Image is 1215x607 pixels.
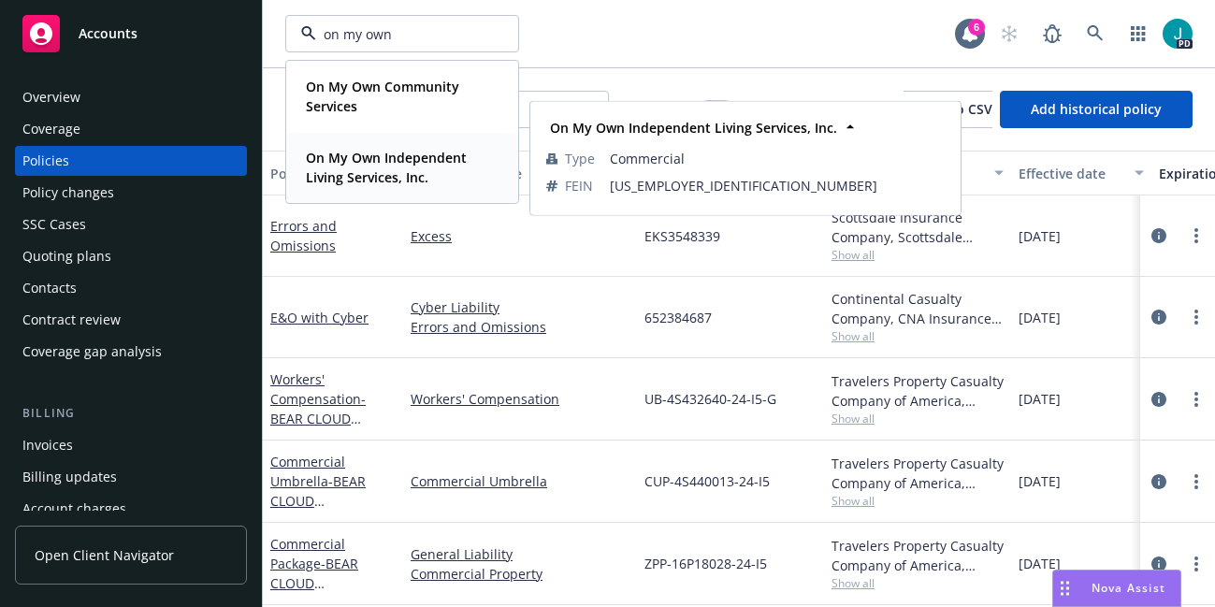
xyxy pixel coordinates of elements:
strong: On My Own Community Services [306,78,459,115]
a: circleInformation [1148,470,1170,493]
button: Nova Assist [1052,570,1181,607]
div: Travelers Property Casualty Company of America, Travelers Insurance [832,371,1004,411]
a: circleInformation [1148,306,1170,328]
div: Overview [22,82,80,112]
span: Show all [832,328,1004,344]
a: Commercial Umbrella [411,471,629,491]
a: Billing updates [15,462,247,492]
a: Workers' Compensation [411,389,629,409]
a: Workers' Compensation [270,370,372,467]
a: Accounts [15,7,247,60]
a: Errors and Omissions [270,217,337,254]
input: Filter by keyword [316,24,481,44]
span: [DATE] [1019,226,1061,246]
span: Open Client Navigator [35,545,174,565]
span: EKS3548339 [644,226,720,246]
span: [DATE] [1019,554,1061,573]
div: Billing [15,404,247,423]
div: SSC Cases [22,210,86,239]
a: circleInformation [1148,553,1170,575]
button: Effective date [1011,151,1151,195]
span: CUP-4S440013-24-I5 [644,471,770,491]
div: Effective date [1019,164,1123,183]
span: [DATE] [1019,308,1061,327]
span: Show all [832,493,1004,509]
a: more [1185,470,1208,493]
span: FEIN [565,176,593,195]
span: UB-4S432640-24-I5-G [644,389,776,409]
a: circleInformation [1148,224,1170,247]
a: Account charges [15,494,247,524]
a: Start snowing [991,15,1028,52]
div: Continental Casualty Company, CNA Insurance, Amwins [832,289,1004,328]
div: 6 [968,19,985,36]
div: Coverage [22,114,80,144]
a: Report a Bug [1034,15,1071,52]
span: 652384687 [644,308,712,327]
span: [DATE] [1019,471,1061,491]
div: Policy details [270,164,375,183]
a: Contract review [15,305,247,335]
span: Show all [832,411,1004,426]
div: Account charges [22,494,126,524]
button: Lines of coverage [403,151,637,195]
a: Overview [15,82,247,112]
a: Commercial Property [411,564,629,584]
div: Contract review [22,305,121,335]
a: General Liability [411,544,629,564]
a: Excess [411,226,629,246]
span: Nova Assist [1092,580,1165,596]
div: Travelers Property Casualty Company of America, Travelers Insurance [832,536,1004,575]
span: [DATE] [1019,389,1061,409]
div: Quoting plans [22,241,111,271]
span: Commercial [610,149,945,168]
strong: On My Own Independent Living Services, Inc. [306,149,467,186]
div: Contacts [22,273,77,303]
div: Policy changes [22,178,114,208]
a: more [1185,553,1208,575]
a: Commercial Umbrella [270,453,372,549]
img: photo [1163,19,1193,49]
button: Add historical policy [1000,91,1193,128]
div: Invoices [22,430,73,460]
a: Policy changes [15,178,247,208]
span: [US_EMPLOYER_IDENTIFICATION_NUMBER] [610,176,945,195]
a: Cyber Liability [411,297,629,317]
span: ZPP-16P18028-24-I5 [644,554,767,573]
span: Accounts [79,26,137,41]
a: Quoting plans [15,241,247,271]
a: Policies [15,146,247,176]
div: Billing updates [22,462,117,492]
a: more [1185,224,1208,247]
a: more [1185,306,1208,328]
span: Show all [832,575,1004,591]
a: SSC Cases [15,210,247,239]
a: Coverage gap analysis [15,337,247,367]
strong: On My Own Independent Living Services, Inc. [550,119,837,137]
div: Travelers Property Casualty Company of America, Travelers Insurance [832,454,1004,493]
div: Scottsdale Insurance Company, Scottsdale Insurance Company (Nationwide), Amwins [832,208,1004,247]
div: Policies [22,146,69,176]
div: Drag to move [1053,571,1077,606]
a: Coverage [15,114,247,144]
a: Errors and Omissions [411,317,629,337]
a: E&O with Cyber [270,309,369,326]
a: more [1185,388,1208,411]
span: Show all [832,247,1004,263]
a: Invoices [15,430,247,460]
span: Type [565,149,595,168]
div: Coverage gap analysis [22,337,162,367]
a: Contacts [15,273,247,303]
a: Search [1077,15,1114,52]
a: circleInformation [1148,388,1170,411]
a: Switch app [1120,15,1157,52]
button: Policy details [263,151,403,195]
span: Add historical policy [1031,100,1162,118]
